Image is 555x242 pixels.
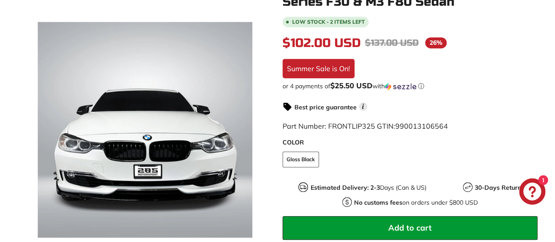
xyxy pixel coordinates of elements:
[283,82,538,90] div: or 4 payments of$25.50 USDwithSezzle Click to learn more about Sezzle
[516,178,548,207] inbox-online-store-chat: Shopify online store chat
[283,36,361,51] span: $102.00 USD
[395,122,448,130] span: 990013106564
[292,19,365,25] span: Low stock - 2 items left
[294,103,357,111] strong: Best price guarantee
[330,81,372,90] span: $25.50 USD
[283,216,538,240] button: Add to cart
[365,37,419,48] span: $137.00 USD
[310,183,426,192] p: Days (Can & US)
[475,184,521,191] strong: 30-Days Return
[385,83,416,90] img: Sezzle
[310,184,380,191] strong: Estimated Delivery: 2-3
[283,138,538,147] label: COLOR
[354,199,402,206] strong: No customs fees
[354,198,477,207] p: on orders under $800 USD
[283,59,354,78] div: Summer Sale is On!
[388,223,432,233] span: Add to cart
[359,102,367,111] span: i
[425,37,447,48] span: 26%
[283,122,448,130] span: Part Number: FRONTLIP325 GTIN:
[283,82,538,90] div: or 4 payments of with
